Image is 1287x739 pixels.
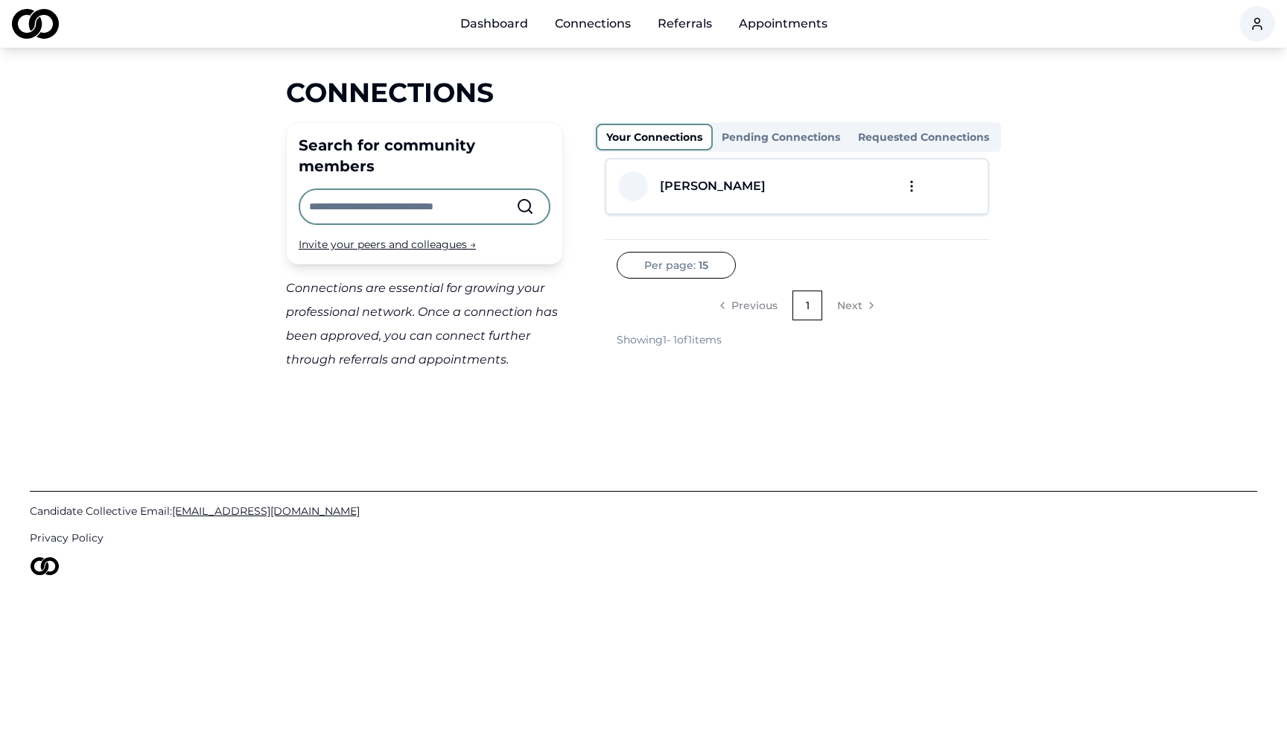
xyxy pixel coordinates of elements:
[12,9,59,39] img: logo
[30,557,60,575] img: logo
[849,125,998,149] button: Requested Connections
[699,258,708,273] span: 15
[660,177,766,195] div: [PERSON_NAME]
[596,124,713,150] button: Your Connections
[286,77,1001,107] div: Connections
[617,291,977,320] nav: pagination
[299,135,550,177] div: Search for community members
[617,332,722,347] div: Showing 1 - 1 of 1 items
[646,9,724,39] a: Referrals
[286,276,563,372] div: Connections are essential for growing your professional network. Once a connection has been appro...
[617,252,736,279] button: Per page:15
[448,9,540,39] a: Dashboard
[30,530,1257,545] a: Privacy Policy
[30,504,1257,518] a: Candidate Collective Email:[EMAIL_ADDRESS][DOMAIN_NAME]
[172,504,360,518] span: [EMAIL_ADDRESS][DOMAIN_NAME]
[448,9,839,39] nav: Main
[792,291,822,320] a: 1
[648,177,766,195] a: [PERSON_NAME]
[713,125,849,149] button: Pending Connections
[299,237,550,252] div: Invite your peers and colleagues →
[727,9,839,39] a: Appointments
[543,9,643,39] a: Connections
